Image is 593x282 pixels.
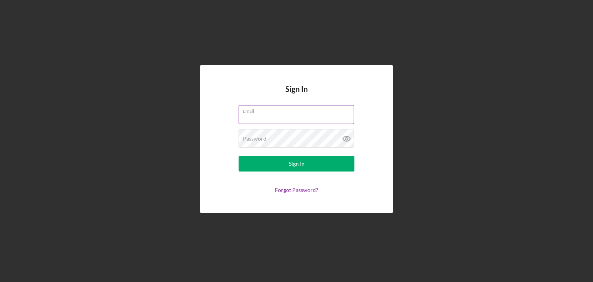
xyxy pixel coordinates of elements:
[239,156,354,172] button: Sign In
[275,187,318,193] a: Forgot Password?
[243,105,354,114] label: Email
[289,156,305,172] div: Sign In
[243,136,266,142] label: Password
[285,85,308,105] h4: Sign In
